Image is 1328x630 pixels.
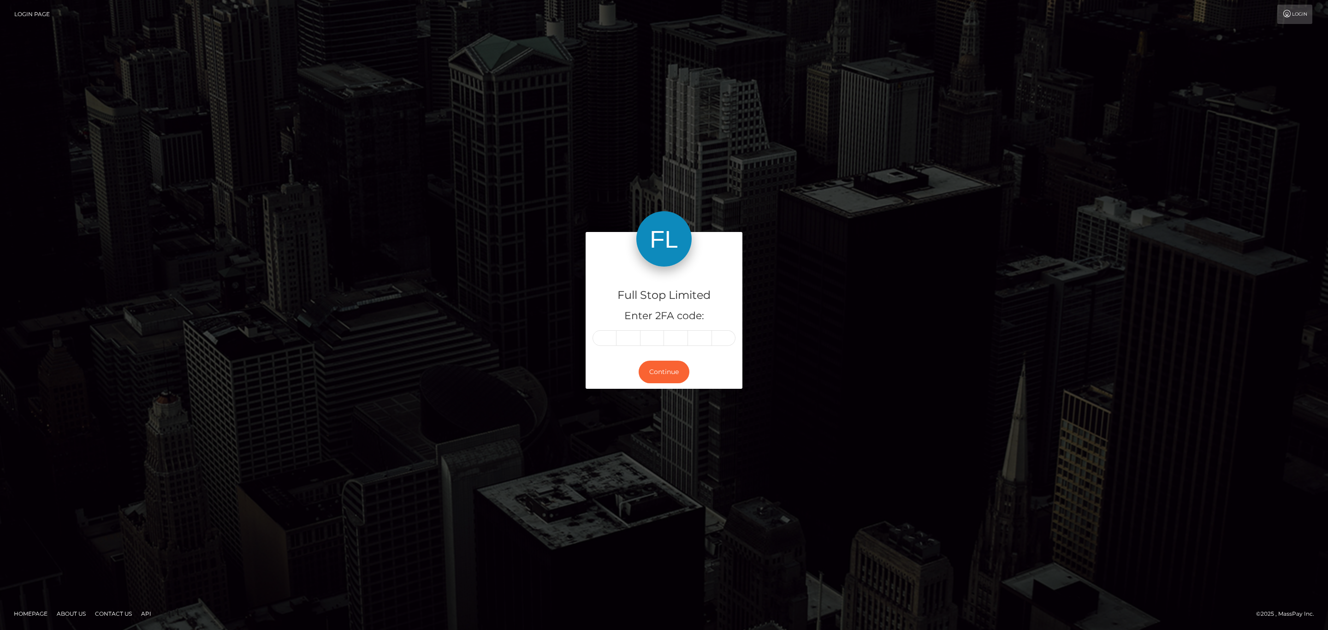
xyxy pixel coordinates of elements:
button: Continue [639,361,689,383]
h5: Enter 2FA code: [593,309,735,323]
img: Full Stop Limited [636,211,692,267]
a: Login [1277,5,1312,24]
a: Homepage [10,606,51,621]
a: Contact Us [91,606,136,621]
div: © 2025 , MassPay Inc. [1256,609,1321,619]
a: API [137,606,155,621]
h4: Full Stop Limited [593,287,735,303]
a: Login Page [14,5,50,24]
a: About Us [53,606,89,621]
